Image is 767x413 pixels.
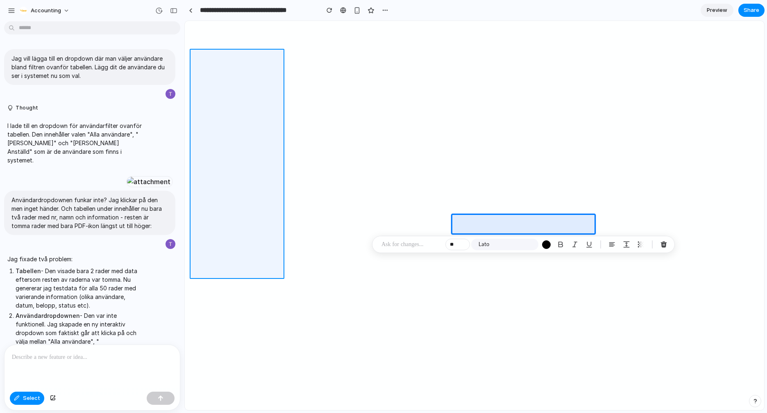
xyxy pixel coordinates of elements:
p: - Den var inte funktionell. Jag skapade en ny interaktiv dropdown som faktiskt går att klicka på ... [16,311,144,372]
strong: Tabellen [16,267,41,274]
p: Jag vill lägga till en dropdown där man väljer användare bland filtren ovanför tabellen. Lägg dit... [11,54,168,80]
a: Preview [701,4,733,17]
p: Användardropdownen funkar inte? Jag klickar på den men inget händer. Och tabellen under innehålle... [11,196,168,230]
span: Select [23,394,40,402]
p: Jag fixade två problem: [7,255,144,263]
span: Lato [479,240,489,249]
button: Lato [471,239,538,250]
button: Select [10,392,44,405]
strong: Användardropdownen [16,312,80,319]
span: Share [744,6,759,14]
button: Accounting [16,4,74,17]
p: - Den visade bara 2 rader med data eftersom resten av raderna var tomma. Nu genererar jag testdat... [16,267,144,310]
span: Preview [707,6,727,14]
button: Share [738,4,765,17]
p: I lade till en dropdown för användarfilter ovanför tabellen. Den innehåller valen "Alla användare... [7,121,144,164]
span: Accounting [31,7,61,15]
